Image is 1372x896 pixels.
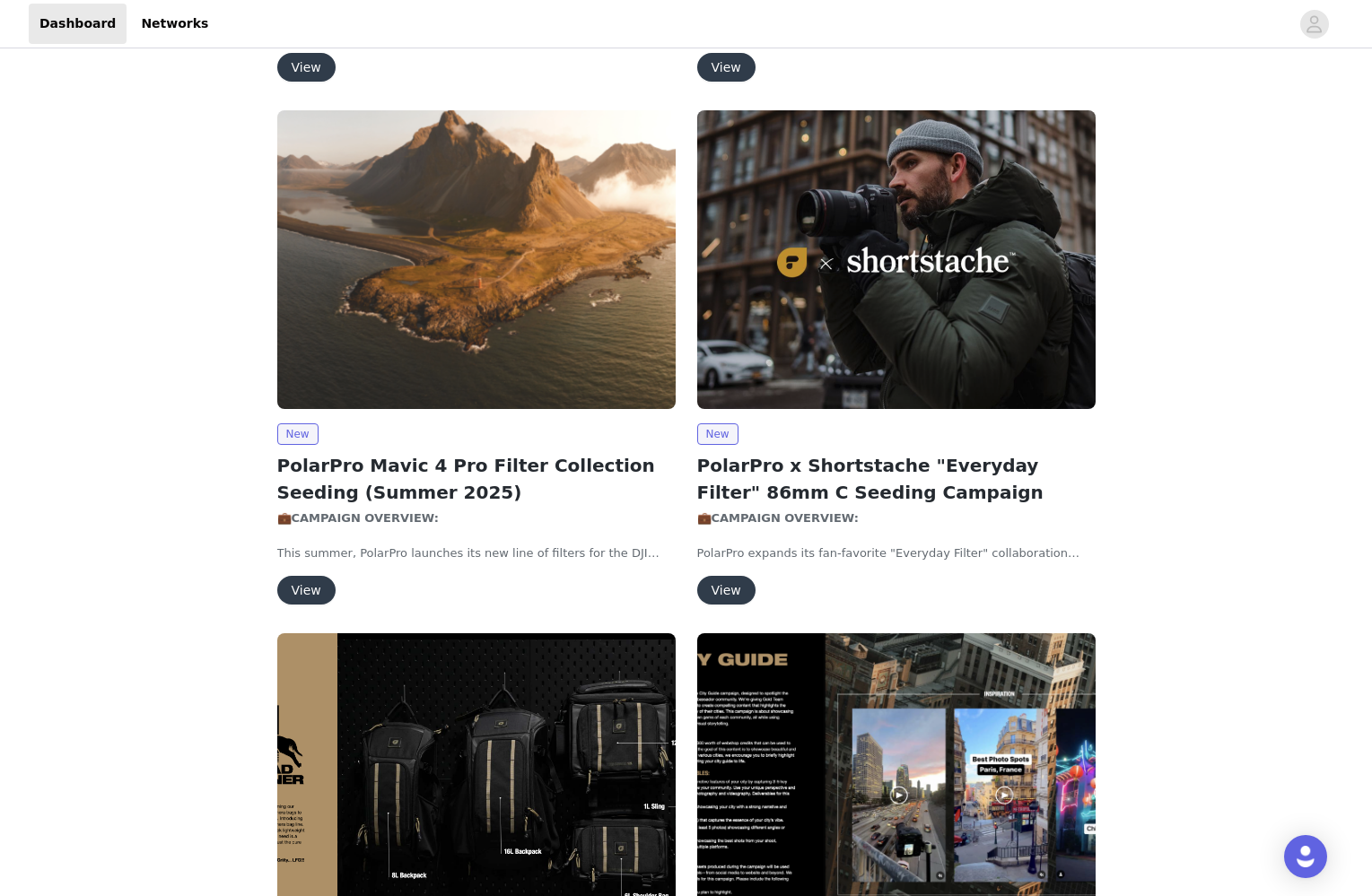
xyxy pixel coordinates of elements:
img: PolarPro [697,110,1096,409]
h2: PolarPro Mavic 4 Pro Filter Collection Seeding (Summer 2025) [277,452,676,506]
a: View [277,584,336,597]
a: Dashboard [29,4,127,44]
span: New [697,423,738,445]
button: View [277,576,336,605]
div: Open Intercom Messenger [1284,835,1327,878]
a: View [697,61,756,74]
span: New [277,423,319,445]
strong: CAMPAIGN OVERVIEW: [712,511,863,525]
strong: CAMPAIGN OVERVIEW: [292,511,439,525]
img: PolarPro [277,110,676,409]
button: View [697,576,756,605]
a: Networks [130,4,219,44]
a: View [697,584,756,597]
p: PolarPro expands its fan-favorite "Everyday Filter" collaboration series with [PERSON_NAME] (AKA ... [697,544,1096,562]
p: 💼 [277,509,676,527]
div: avatar [1306,10,1323,39]
p: This summer, PolarPro launches its new line of filters for the DJI Mavic 4 Pro, elevating drone v... [277,544,676,562]
a: View [277,61,336,74]
button: View [277,53,336,82]
h2: PolarPro x Shortstache "Everyday Filter" 86mm C Seeding Campaign [697,452,1096,506]
p: 💼 [697,509,1096,527]
button: View [697,53,756,82]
